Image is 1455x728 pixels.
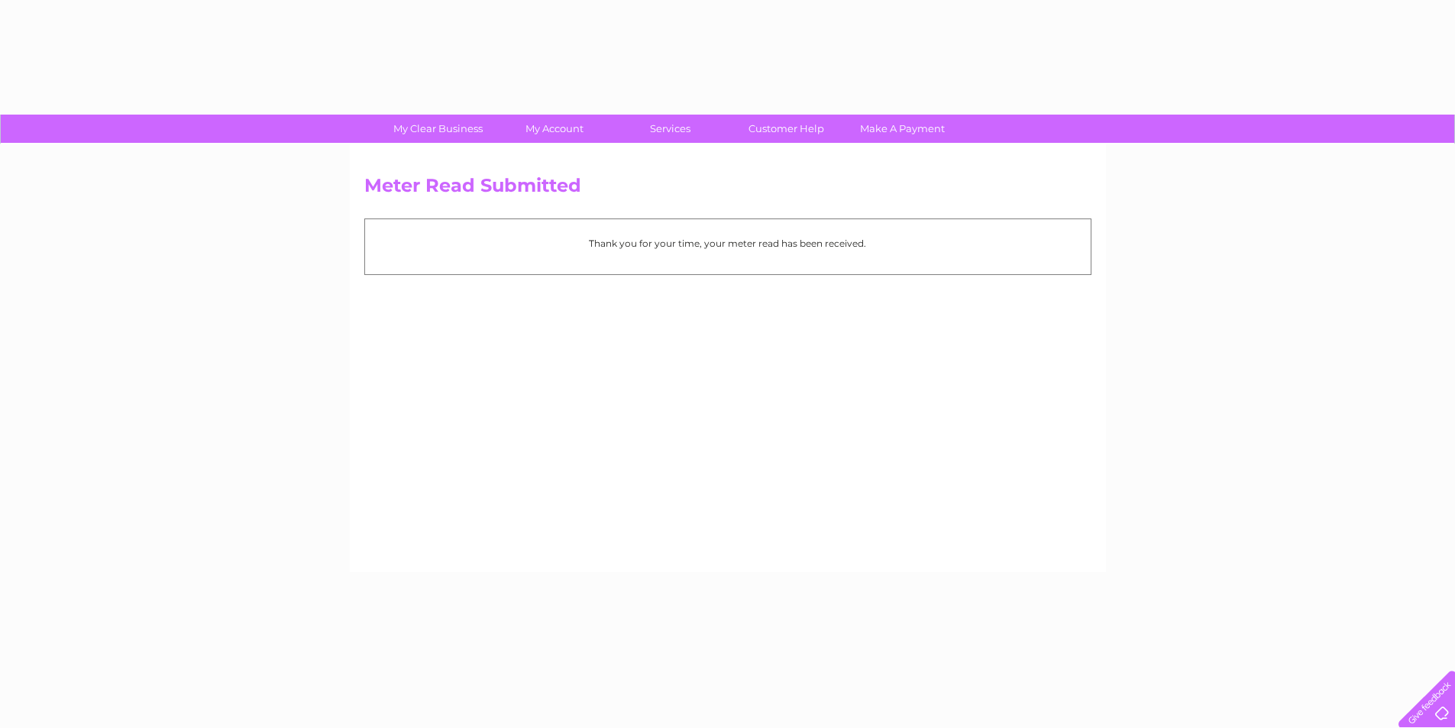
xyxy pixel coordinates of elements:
[364,175,1091,204] h2: Meter Read Submitted
[607,115,733,143] a: Services
[491,115,617,143] a: My Account
[723,115,849,143] a: Customer Help
[373,236,1083,251] p: Thank you for your time, your meter read has been received.
[375,115,501,143] a: My Clear Business
[839,115,965,143] a: Make A Payment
